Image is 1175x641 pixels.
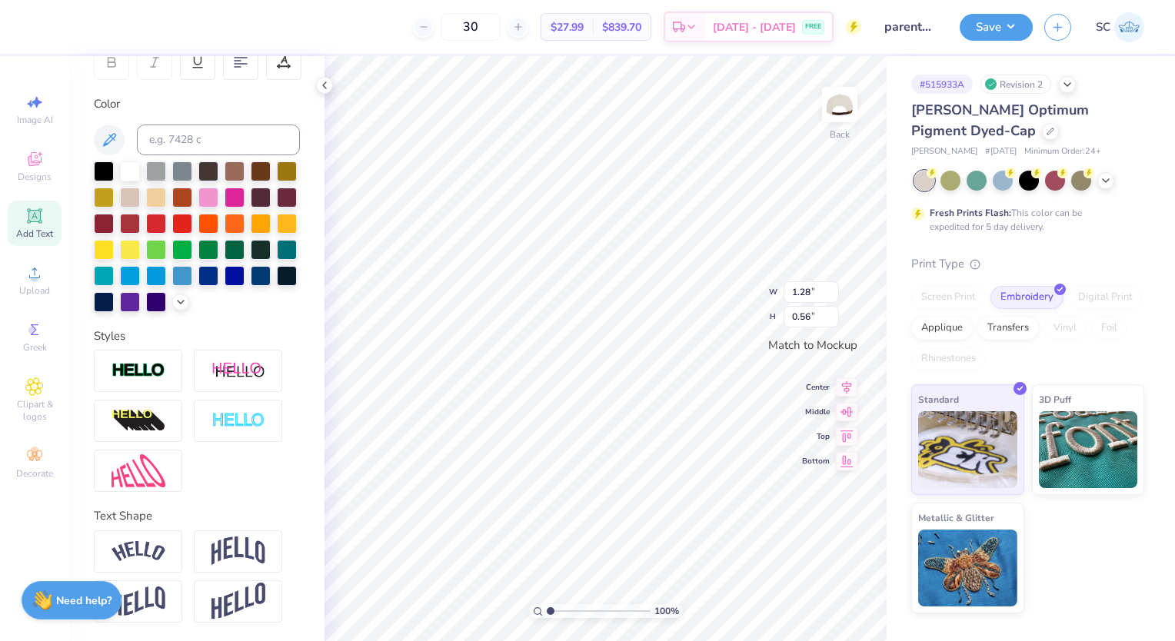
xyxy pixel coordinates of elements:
[56,593,112,608] strong: Need help?
[1039,391,1071,407] span: 3D Puff
[918,510,994,526] span: Metallic & Glitter
[17,114,53,126] span: Image AI
[94,507,300,525] div: Text Shape
[802,407,830,417] span: Middle
[930,206,1119,234] div: This color can be expedited for 5 day delivery.
[441,13,501,41] input: – –
[19,284,50,297] span: Upload
[873,12,948,42] input: Untitled Design
[94,95,300,113] div: Color
[1096,12,1144,42] a: SC
[802,456,830,467] span: Bottom
[1068,286,1143,309] div: Digital Print
[918,530,1017,606] img: Metallic & Glitter
[911,347,986,370] div: Rhinestones
[1039,411,1138,488] img: 3D Puff
[911,255,1144,273] div: Print Type
[911,75,973,94] div: # 515933A
[911,317,973,340] div: Applique
[977,317,1039,340] div: Transfers
[990,286,1063,309] div: Embroidery
[112,362,165,380] img: Stroke
[211,412,265,430] img: Negative Space
[112,454,165,487] img: Free Distort
[211,536,265,566] img: Arch
[8,398,62,423] span: Clipart & logos
[112,409,165,433] img: 3d Illusion
[654,604,679,618] span: 100 %
[23,341,47,354] span: Greek
[918,411,1017,488] img: Standard
[911,101,1089,140] span: [PERSON_NAME] Optimum Pigment Dyed-Cap
[930,207,1011,219] strong: Fresh Prints Flash:
[824,89,855,120] img: Back
[918,391,959,407] span: Standard
[16,228,53,240] span: Add Text
[802,382,830,393] span: Center
[1114,12,1144,42] img: Sadie Case
[211,361,265,380] img: Shadow
[211,583,265,620] img: Rise
[911,286,986,309] div: Screen Print
[713,19,796,35] span: [DATE] - [DATE]
[960,14,1033,41] button: Save
[16,467,53,480] span: Decorate
[1096,18,1110,36] span: SC
[1024,145,1101,158] span: Minimum Order: 24 +
[137,125,300,155] input: e.g. 7428 c
[94,327,300,345] div: Styles
[18,171,52,183] span: Designs
[802,431,830,442] span: Top
[602,19,641,35] span: $839.70
[551,19,584,35] span: $27.99
[112,586,165,616] img: Flag
[1091,317,1127,340] div: Foil
[805,22,821,32] span: FREE
[985,145,1017,158] span: # [DATE]
[1044,317,1087,340] div: Vinyl
[112,541,165,562] img: Arc
[911,145,977,158] span: [PERSON_NAME]
[830,128,850,141] div: Back
[980,75,1051,94] div: Revision 2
